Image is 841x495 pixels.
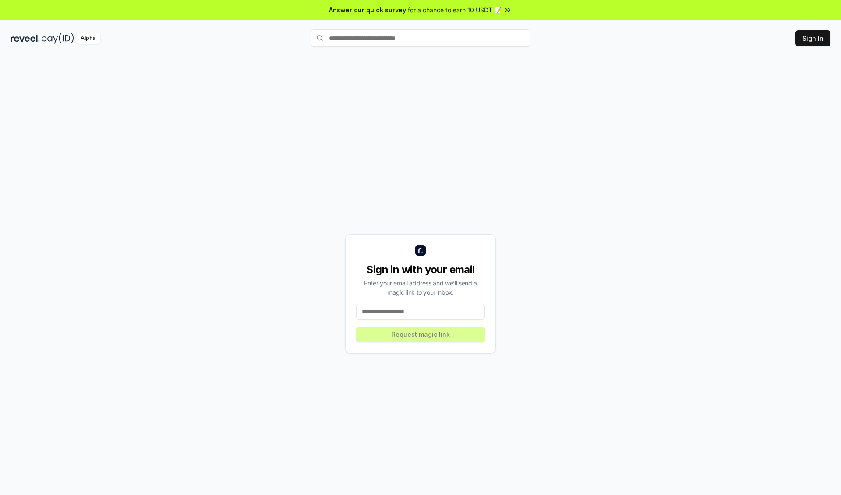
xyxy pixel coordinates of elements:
img: pay_id [42,33,74,44]
div: Sign in with your email [356,263,485,277]
div: Enter your email address and we’ll send a magic link to your inbox. [356,278,485,297]
span: Answer our quick survey [329,5,406,14]
img: reveel_dark [11,33,40,44]
button: Sign In [795,30,830,46]
span: for a chance to earn 10 USDT 📝 [408,5,502,14]
img: logo_small [415,245,426,256]
div: Alpha [76,33,100,44]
